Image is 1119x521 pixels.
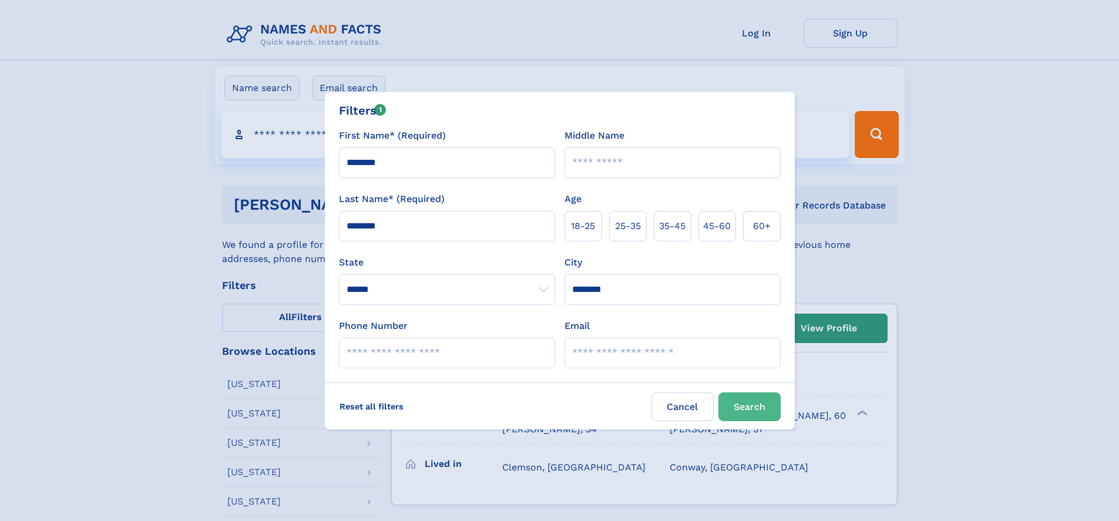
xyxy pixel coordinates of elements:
[615,219,641,233] span: 25‑35
[564,256,582,270] label: City
[564,319,590,333] label: Email
[339,102,387,119] div: Filters
[753,219,771,233] span: 60+
[339,129,446,143] label: First Name* (Required)
[332,392,411,421] label: Reset all filters
[703,219,731,233] span: 45‑60
[339,319,408,333] label: Phone Number
[564,192,582,206] label: Age
[718,392,781,421] button: Search
[659,219,685,233] span: 35‑45
[339,192,445,206] label: Last Name* (Required)
[651,392,714,421] label: Cancel
[564,129,624,143] label: Middle Name
[571,219,595,233] span: 18‑25
[339,256,555,270] label: State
